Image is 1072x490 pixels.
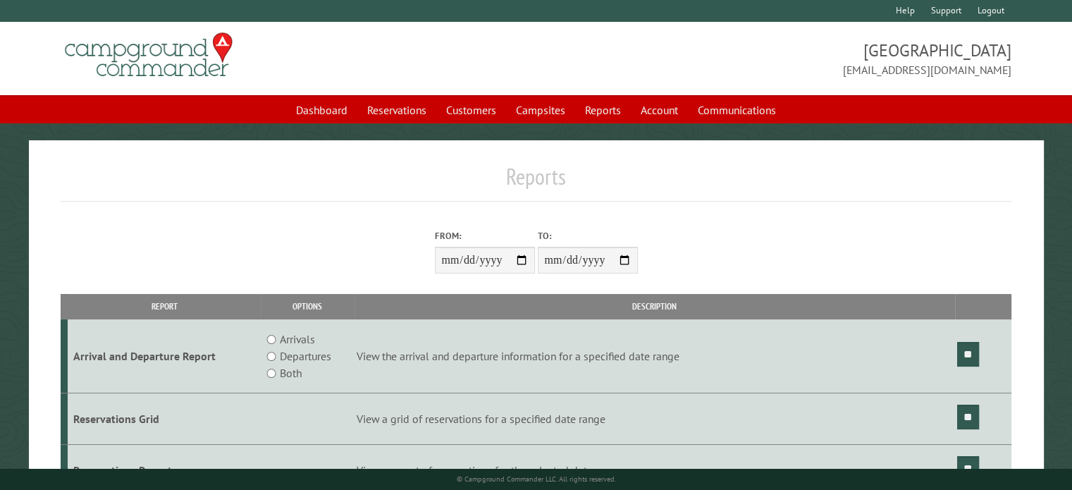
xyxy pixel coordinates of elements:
span: [GEOGRAPHIC_DATA] [EMAIL_ADDRESS][DOMAIN_NAME] [536,39,1011,78]
h1: Reports [61,163,1011,202]
label: Arrivals [280,331,315,348]
th: Description [355,294,955,319]
td: Arrival and Departure Report [68,319,261,393]
a: Reports [577,97,629,123]
a: Communications [689,97,784,123]
a: Account [632,97,686,123]
a: Dashboard [288,97,356,123]
td: View the arrival and departure information for a specified date range [355,319,955,393]
label: To: [538,229,638,243]
td: Reservations Grid [68,393,261,445]
label: Both [280,365,302,381]
small: © Campground Commander LLC. All rights reserved. [457,474,616,484]
a: Reservations [359,97,435,123]
label: Departures [280,348,331,365]
a: Campsites [507,97,574,123]
img: Campground Commander [61,27,237,82]
td: View a grid of reservations for a specified date range [355,393,955,445]
th: Options [261,294,355,319]
label: From: [435,229,535,243]
th: Report [68,294,261,319]
a: Customers [438,97,505,123]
